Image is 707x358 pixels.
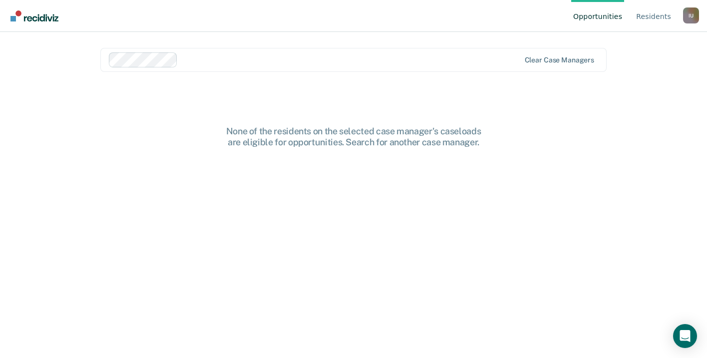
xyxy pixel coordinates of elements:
img: Recidiviz [10,10,58,21]
button: Profile dropdown button [683,7,699,23]
div: Open Intercom Messenger [673,324,697,348]
div: Clear case managers [525,56,594,64]
div: None of the residents on the selected case manager's caseloads are eligible for opportunities. Se... [194,126,513,147]
div: I U [683,7,699,23]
